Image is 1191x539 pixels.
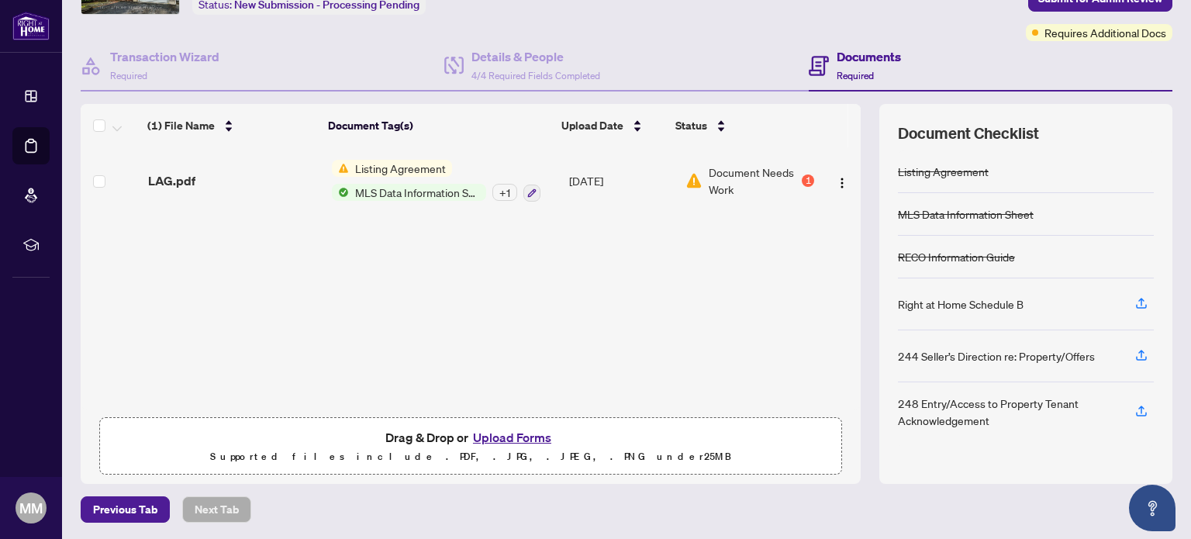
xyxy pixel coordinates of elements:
[110,70,147,81] span: Required
[561,117,623,134] span: Upload Date
[182,496,251,523] button: Next Tab
[830,168,854,193] button: Logo
[100,418,841,475] span: Drag & Drop orUpload FormsSupported files include .PDF, .JPG, .JPEG, .PNG under25MB
[492,184,517,201] div: + 1
[468,427,556,447] button: Upload Forms
[147,117,215,134] span: (1) File Name
[148,171,195,190] span: LAG.pdf
[898,347,1095,365] div: 244 Seller’s Direction re: Property/Offers
[1129,485,1175,531] button: Open asap
[12,12,50,40] img: logo
[898,295,1024,313] div: Right at Home Schedule B
[332,160,349,177] img: Status Icon
[332,184,349,201] img: Status Icon
[81,496,170,523] button: Previous Tab
[837,70,874,81] span: Required
[141,104,322,147] th: (1) File Name
[110,47,219,66] h4: Transaction Wizard
[349,184,486,201] span: MLS Data Information Sheet
[19,497,43,519] span: MM
[471,70,600,81] span: 4/4 Required Fields Completed
[898,206,1034,223] div: MLS Data Information Sheet
[471,47,600,66] h4: Details & People
[385,427,556,447] span: Drag & Drop or
[898,395,1117,429] div: 248 Entry/Access to Property Tenant Acknowledgement
[802,174,814,187] div: 1
[349,160,452,177] span: Listing Agreement
[93,497,157,522] span: Previous Tab
[836,177,848,189] img: Logo
[563,147,679,214] td: [DATE]
[898,123,1039,144] span: Document Checklist
[685,172,703,189] img: Document Status
[332,160,540,202] button: Status IconListing AgreementStatus IconMLS Data Information Sheet+1
[898,163,989,180] div: Listing Agreement
[1044,24,1166,41] span: Requires Additional Docs
[669,104,809,147] th: Status
[898,248,1015,265] div: RECO Information Guide
[555,104,670,147] th: Upload Date
[675,117,707,134] span: Status
[322,104,555,147] th: Document Tag(s)
[837,47,901,66] h4: Documents
[709,164,799,198] span: Document Needs Work
[109,447,832,466] p: Supported files include .PDF, .JPG, .JPEG, .PNG under 25 MB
